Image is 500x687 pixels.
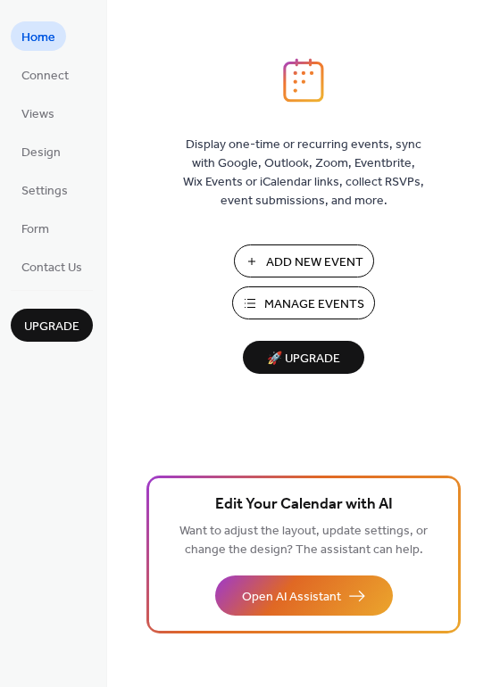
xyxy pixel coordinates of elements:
[11,60,79,89] a: Connect
[11,213,60,243] a: Form
[215,492,393,517] span: Edit Your Calendar with AI
[179,519,428,562] span: Want to adjust the layout, update settings, or change the design? The assistant can help.
[21,259,82,277] span: Contact Us
[21,29,55,47] span: Home
[242,588,341,607] span: Open AI Assistant
[21,105,54,124] span: Views
[243,341,364,374] button: 🚀 Upgrade
[264,295,364,314] span: Manage Events
[215,575,393,616] button: Open AI Assistant
[21,220,49,239] span: Form
[11,98,65,128] a: Views
[283,58,324,103] img: logo_icon.svg
[232,286,375,319] button: Manage Events
[11,309,93,342] button: Upgrade
[21,144,61,162] span: Design
[234,244,374,277] button: Add New Event
[11,137,71,166] a: Design
[24,318,79,336] span: Upgrade
[254,347,354,371] span: 🚀 Upgrade
[11,21,66,51] a: Home
[183,136,424,211] span: Display one-time or recurring events, sync with Google, Outlook, Zoom, Eventbrite, Wix Events or ...
[21,182,68,201] span: Settings
[11,252,93,281] a: Contact Us
[266,253,363,272] span: Add New Event
[21,67,69,86] span: Connect
[11,175,79,204] a: Settings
